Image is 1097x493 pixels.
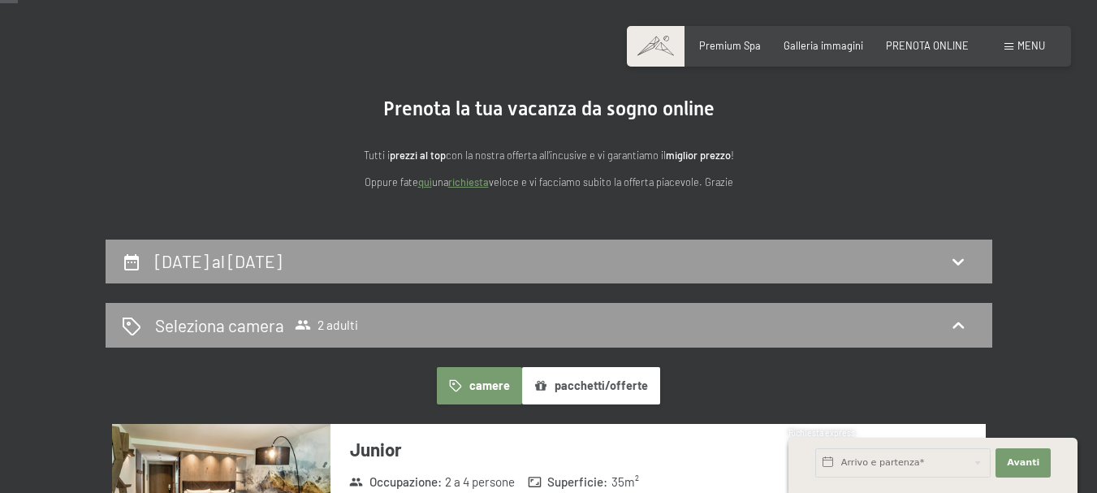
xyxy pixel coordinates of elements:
[448,175,489,188] a: richiesta
[224,174,874,190] p: Oppure fate una veloce e vi facciamo subito la offerta piacevole. Grazie
[666,149,731,162] strong: miglior prezzo
[383,97,715,120] span: Prenota la tua vacanza da sogno online
[224,147,874,163] p: Tutti i con la nostra offerta all'incusive e vi garantiamo il !
[295,317,358,333] span: 2 adulti
[784,39,863,52] a: Galleria immagini
[350,437,789,462] h3: Junior
[1007,456,1039,469] span: Avanti
[445,474,515,491] span: 2 a 4 persone
[390,149,446,162] strong: prezzi al top
[611,474,639,491] span: 35 m²
[437,367,521,404] button: camere
[349,474,442,491] strong: Occupazione :
[155,251,282,271] h2: [DATE] al [DATE]
[788,428,855,438] span: Richiesta express
[528,474,608,491] strong: Superficie :
[522,367,660,404] button: pacchetti/offerte
[996,448,1051,478] button: Avanti
[418,175,432,188] a: quì
[1017,39,1045,52] span: Menu
[886,39,969,52] a: PRENOTA ONLINE
[699,39,761,52] a: Premium Spa
[155,314,284,337] h2: Seleziona camera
